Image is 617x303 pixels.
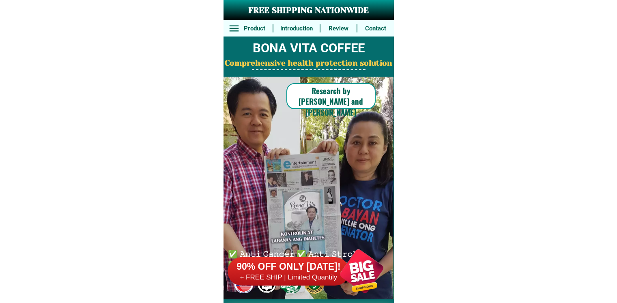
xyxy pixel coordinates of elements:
[277,24,315,33] h6: Introduction
[224,39,394,58] h2: BONA VITA COFFEE
[286,85,376,118] h6: Research by [PERSON_NAME] and [PERSON_NAME]
[224,58,394,69] h2: Comprehensive health protection solution
[241,24,268,33] h6: Product
[362,24,389,33] h6: Contact
[228,261,349,273] h6: 90% OFF ONLY [DATE]!
[228,273,349,282] h6: + FREE SHIP | Limited Quantily
[325,24,353,33] h6: Review
[224,4,394,17] h3: FREE SHIPPING NATIONWIDE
